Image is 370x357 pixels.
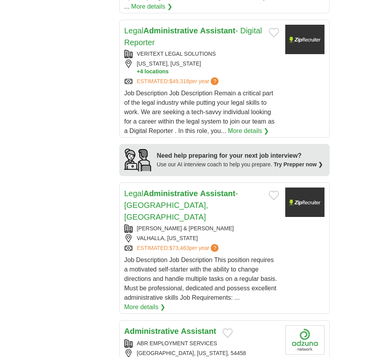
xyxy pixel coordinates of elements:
[211,77,219,85] span: ?
[137,244,221,252] a: ESTIMATED:$73,463per year?
[274,161,323,168] a: Try Prepper now ❯
[285,325,324,355] img: Company logo
[285,25,324,54] img: Company logo
[228,126,269,136] a: More details ❯
[157,151,323,160] div: Need help preparing for your next job interview?
[124,339,279,348] div: ABR EMPLOYMENT SERVICES
[124,90,275,134] span: Job Description Job Description Remain a critical part of the legal industry while putting your l...
[124,224,279,233] div: [PERSON_NAME] & [PERSON_NAME]
[269,28,279,37] button: Add to favorite jobs
[285,188,324,217] img: Company logo
[157,160,323,169] div: Use our AI interview coach to help you prepare.
[124,50,279,58] div: VERITEXT LEGAL SOLUTIONS
[124,257,277,301] span: Job Description Job Description This position requires a motivated self-starter with the ability ...
[124,327,179,335] strong: Administrative
[200,189,235,198] strong: Assistant
[124,327,217,335] a: Administrative Assistant
[143,26,198,35] strong: Administrative
[269,191,279,200] button: Add to favorite jobs
[169,78,189,84] span: $49,318
[137,77,221,86] a: ESTIMATED:$49,318per year?
[137,68,279,75] button: +4 locations
[124,189,238,221] a: LegalAdministrative Assistant- [GEOGRAPHIC_DATA], [GEOGRAPHIC_DATA]
[124,60,279,75] div: [US_STATE], [US_STATE]
[124,26,262,47] a: LegalAdministrative Assistant- Digital Reporter
[200,26,235,35] strong: Assistant
[124,302,166,312] a: More details ❯
[131,2,172,11] a: More details ❯
[169,245,189,251] span: $73,463
[137,68,140,75] span: +
[211,244,219,252] span: ?
[222,328,233,338] button: Add to favorite jobs
[124,234,279,242] div: VALHALLA, [US_STATE]
[181,327,216,335] strong: Assistant
[143,189,198,198] strong: Administrative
